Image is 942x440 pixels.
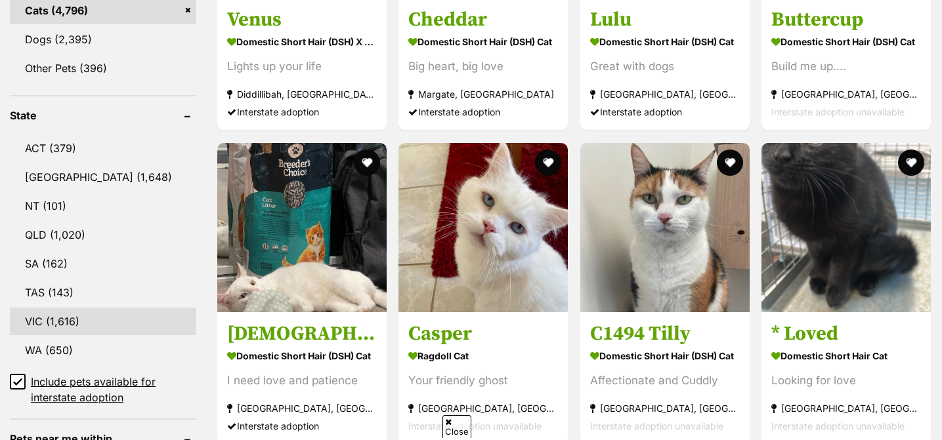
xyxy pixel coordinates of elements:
[10,336,196,364] a: WA (650)
[771,85,921,103] strong: [GEOGRAPHIC_DATA], [GEOGRAPHIC_DATA]
[408,420,542,431] span: Interstate adoption unavailable
[590,58,740,75] div: Great with dogs
[771,58,921,75] div: Build me up....
[227,399,377,417] strong: [GEOGRAPHIC_DATA], [GEOGRAPHIC_DATA]
[408,346,558,365] strong: Ragdoll Cat
[227,417,377,435] div: Interstate adoption
[771,106,905,117] span: Interstate adoption unavailable
[10,308,196,335] a: VIC (1,616)
[10,250,196,277] a: SA (162)
[227,7,377,32] h3: Venus
[408,58,558,75] div: Big heart, big love
[10,163,196,191] a: [GEOGRAPHIC_DATA] (1,648)
[408,85,558,103] strong: Margate, [GEOGRAPHIC_DATA]
[227,32,377,51] strong: Domestic Short Hair (DSH) x Oriental Shorthair Cat
[590,32,740,51] strong: Domestic Short Hair (DSH) Cat
[590,420,723,431] span: Interstate adoption unavailable
[10,221,196,249] a: QLD (1,020)
[442,415,471,438] span: Close
[590,103,740,121] div: Interstate adoption
[31,374,196,405] span: Include pets available for interstate adoption
[353,150,379,176] button: favourite
[535,150,561,176] button: favourite
[716,150,742,176] button: favourite
[398,143,568,312] img: Casper - Ragdoll Cat
[10,279,196,306] a: TAS (143)
[217,143,387,312] img: Zen - Domestic Short Hair (DSH) Cat
[898,150,924,176] button: favourite
[771,321,921,346] h3: * Loved
[408,372,558,390] div: Your friendly ghost
[10,26,196,53] a: Dogs (2,395)
[590,372,740,390] div: Affectionate and Cuddly
[227,346,377,365] strong: Domestic Short Hair (DSH) Cat
[10,110,196,121] header: State
[590,85,740,103] strong: [GEOGRAPHIC_DATA], [GEOGRAPHIC_DATA]
[771,420,905,431] span: Interstate adoption unavailable
[771,32,921,51] strong: Domestic Short Hair (DSH) Cat
[408,32,558,51] strong: Domestic Short Hair (DSH) Cat
[590,7,740,32] h3: Lulu
[771,372,921,390] div: Looking for love
[227,372,377,390] div: I need love and patience
[408,321,558,346] h3: Casper
[590,346,740,365] strong: Domestic Short Hair (DSH) Cat
[10,192,196,220] a: NT (101)
[771,399,921,417] strong: [GEOGRAPHIC_DATA], [GEOGRAPHIC_DATA]
[771,346,921,365] strong: Domestic Short Hair Cat
[761,143,931,312] img: * Loved - Domestic Short Hair Cat
[408,103,558,121] div: Interstate adoption
[771,7,921,32] h3: Buttercup
[590,321,740,346] h3: C1494 Tilly
[10,54,196,82] a: Other Pets (396)
[227,85,377,103] strong: Diddillibah, [GEOGRAPHIC_DATA]
[590,399,740,417] strong: [GEOGRAPHIC_DATA], [GEOGRAPHIC_DATA]
[10,374,196,405] a: Include pets available for interstate adoption
[10,134,196,162] a: ACT (379)
[408,399,558,417] strong: [GEOGRAPHIC_DATA], [GEOGRAPHIC_DATA]
[408,7,558,32] h3: Cheddar
[227,103,377,121] div: Interstate adoption
[580,143,750,312] img: C1494 Tilly - Domestic Short Hair (DSH) Cat
[227,321,377,346] h3: [DEMOGRAPHIC_DATA]
[227,58,377,75] div: Lights up your life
